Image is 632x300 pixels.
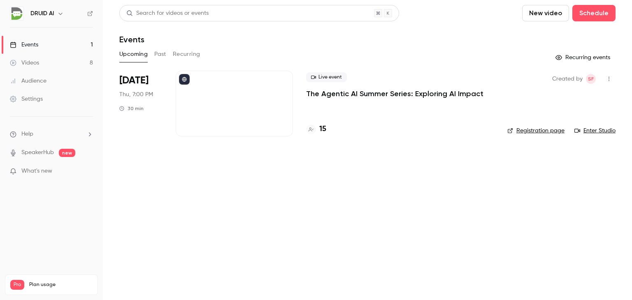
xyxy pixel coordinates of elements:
[507,127,565,135] a: Registration page
[10,280,24,290] span: Pro
[586,74,596,84] span: Silvia Feleaga
[306,124,326,135] a: 15
[119,48,148,61] button: Upcoming
[306,89,483,99] a: The Agentic AI Summer Series: Exploring AI Impact
[306,72,347,82] span: Live event
[119,74,149,87] span: [DATE]
[10,130,93,138] li: help-dropdown-opener
[119,105,144,112] div: 30 min
[552,51,616,64] button: Recurring events
[574,127,616,135] a: Enter Studio
[21,167,52,175] span: What's new
[21,130,33,138] span: Help
[83,168,93,175] iframe: Noticeable Trigger
[572,5,616,21] button: Schedule
[588,74,594,84] span: SF
[10,95,43,103] div: Settings
[10,7,23,20] img: DRUID AI
[522,5,569,21] button: New video
[119,35,144,44] h1: Events
[29,282,93,288] span: Plan usage
[119,71,163,136] div: Sep 4 Thu, 9:00 AM (America/Los Angeles)
[126,9,209,18] div: Search for videos or events
[552,74,583,84] span: Created by
[10,77,46,85] div: Audience
[30,9,54,18] h6: DRUID AI
[173,48,200,61] button: Recurring
[319,124,326,135] h4: 15
[154,48,166,61] button: Past
[10,41,38,49] div: Events
[10,59,39,67] div: Videos
[21,148,54,157] a: SpeakerHub
[119,90,153,99] span: Thu, 7:00 PM
[59,149,75,157] span: new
